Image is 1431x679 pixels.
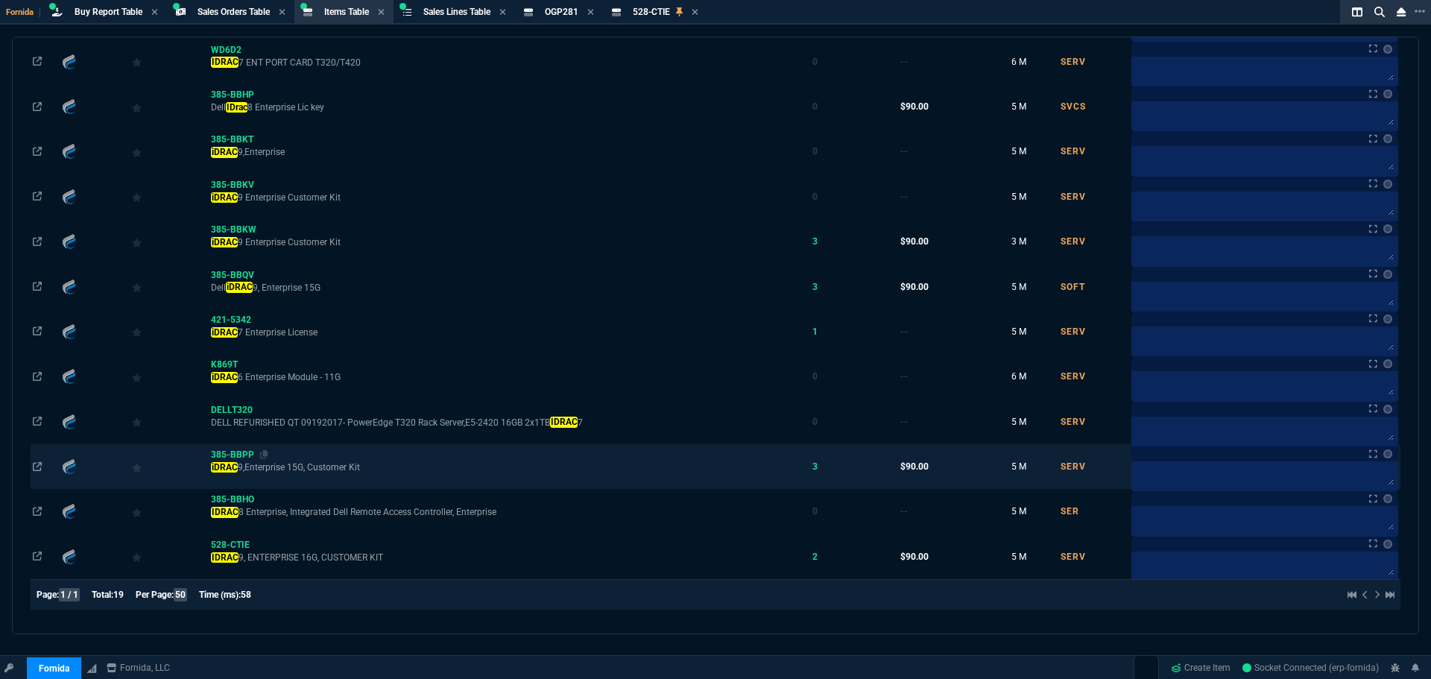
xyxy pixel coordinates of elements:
[92,590,113,600] span: Total:
[900,417,908,427] span: --
[132,366,206,387] div: Add to Watchlist
[1061,326,1086,337] span: SERV
[900,192,908,202] span: --
[211,57,238,67] mark: IDRAC
[900,552,929,562] span: $90.00
[75,7,142,17] span: Buy Report Table
[211,180,254,190] span: 385-BBKV
[211,192,808,203] span: 9 Enterprise Customer Kit
[174,588,187,601] span: 50
[102,661,174,675] a: msbcCompanyName
[33,146,42,157] nx-icon: Open In Opposite Panel
[132,277,206,297] div: Add to Watchlist
[900,57,908,67] span: --
[1368,3,1391,21] nx-icon: Search
[900,506,908,517] span: --
[1009,489,1058,534] td: 5 M
[1061,192,1086,202] span: SERV
[378,7,385,19] nx-icon: Close Tab
[1346,3,1368,21] nx-icon: Split Panels
[211,462,238,473] mark: iDRAC
[812,236,818,247] span: 3
[198,7,270,17] span: Sales Orders Table
[132,96,206,117] div: Add to Watchlist
[33,461,42,472] nx-icon: Open In Opposite Panel
[211,506,808,518] span: 8 Enterprise, Integrated Dell Remote Access Controller, Enterprise
[209,84,810,129] td: Dell IDrac8 Enterprise Lic key
[33,552,42,562] nx-icon: Open In Opposite Panel
[1009,309,1058,354] td: 5 M
[1061,282,1085,292] span: SOFT
[900,101,929,112] span: $90.00
[33,417,42,427] nx-icon: Open In Opposite Panel
[209,264,810,309] td: Dell iDRAC9, Enterprise 15G
[211,417,808,429] span: DELL REFURISHED QT 09192017- PowerEdge T320 Rack Server,E5-2420 16GB 2x1TB 7
[423,7,490,17] span: Sales Lines Table
[900,461,929,472] span: $90.00
[211,327,238,338] mark: iDRAC
[1242,663,1379,673] span: Socket Connected (erp-fornida)
[812,371,818,382] span: 0
[33,236,42,247] nx-icon: Open In Opposite Panel
[1061,371,1086,382] span: SERV
[1061,417,1086,427] span: SERV
[132,501,206,522] div: Add to Watchlist
[151,7,158,19] nx-icon: Close Tab
[324,7,369,17] span: Items Table
[59,588,80,601] span: 1 / 1
[812,506,818,517] span: 0
[900,236,929,247] span: $90.00
[1061,57,1086,67] span: SERV
[1242,661,1379,675] a: HaC8E1d68vPUi72XAAA1
[211,540,250,550] span: 528-CTIE
[209,219,810,264] td: iDRAC9 Enterprise Customer Kit
[1009,39,1058,83] td: 6 M
[1009,129,1058,174] td: 5 M
[33,192,42,202] nx-icon: Open In Opposite Panel
[812,146,818,157] span: 0
[132,186,206,207] div: Add to Watchlist
[812,461,818,472] span: 3
[211,224,256,235] span: 385-BBKW
[199,590,241,600] span: Time (ms):
[136,590,174,600] span: Per Page:
[132,546,206,567] div: Add to Watchlist
[211,147,238,157] mark: iDRAC
[211,326,808,338] span: 7 Enterprise License
[550,417,578,427] mark: IDRAC
[211,89,254,100] span: 385-BBHP
[211,371,808,383] span: 6 Enterprise Module - 11G
[1391,3,1412,21] nx-icon: Close Workbench
[1009,534,1058,579] td: 5 M
[211,315,251,325] span: 421-5342
[1061,146,1086,157] span: SERV
[209,309,810,354] td: iDRAC7 Enterprise License
[211,237,238,247] mark: iDRAC
[211,372,238,382] mark: iDRAC
[132,411,206,432] div: Add to Watchlist
[132,231,206,252] div: Add to Watchlist
[211,449,254,460] span: 385-BBPP
[211,270,254,280] span: 385-BBQV
[1009,354,1058,399] td: 6 M
[209,129,810,174] td: iDRAC9,Enterprise
[900,282,929,292] span: $90.00
[209,534,810,579] td: IDRAC9, ENTERPRISE 16G, CUSTOMER KIT
[587,7,594,19] nx-icon: Close Tab
[211,552,238,563] mark: IDRAC
[812,57,818,67] span: 0
[33,57,42,67] nx-icon: Open In Opposite Panel
[209,444,810,489] td: iDRAC9,Enterprise 15G, Customer Kit
[633,7,670,17] span: 528-CTIE
[132,51,206,72] div: Add to Watchlist
[900,326,908,337] span: --
[211,282,808,294] span: Dell 9, Enterprise 15G
[812,101,818,112] span: 0
[211,507,238,517] mark: IDRAC
[132,321,206,342] div: Add to Watchlist
[900,146,908,157] span: --
[211,405,253,415] span: DELLT320
[1009,174,1058,219] td: 5 M
[1009,264,1058,309] td: 5 M
[1165,657,1236,679] a: Create Item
